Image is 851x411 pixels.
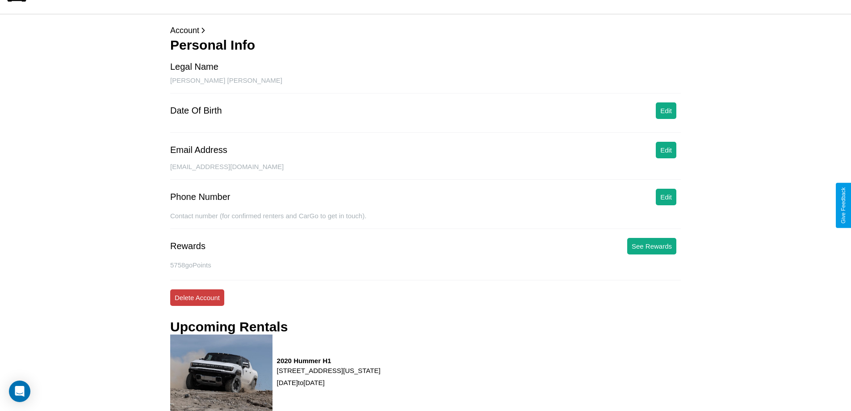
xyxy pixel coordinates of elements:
div: [EMAIL_ADDRESS][DOMAIN_NAME] [170,163,681,180]
button: Edit [656,102,676,119]
img: rental [170,335,272,411]
h3: Upcoming Rentals [170,319,288,335]
h3: 2020 Hummer H1 [277,357,381,364]
p: Account [170,23,681,38]
button: Delete Account [170,289,224,306]
div: Date Of Birth [170,106,222,116]
div: Contact number (for confirmed renters and CarGo to get in touch). [170,212,681,229]
div: Email Address [170,145,227,155]
p: 5758 goPoints [170,259,681,271]
button: See Rewards [627,238,676,254]
div: Rewards [170,241,205,251]
p: [DATE] to [DATE] [277,377,381,389]
h3: Personal Info [170,38,681,53]
div: Phone Number [170,192,231,202]
button: Edit [656,142,676,158]
p: [STREET_ADDRESS][US_STATE] [277,364,381,377]
button: Edit [656,189,676,205]
div: [PERSON_NAME] [PERSON_NAME] [170,76,681,93]
div: Give Feedback [840,187,847,224]
div: Legal Name [170,62,218,72]
div: Open Intercom Messenger [9,381,30,402]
